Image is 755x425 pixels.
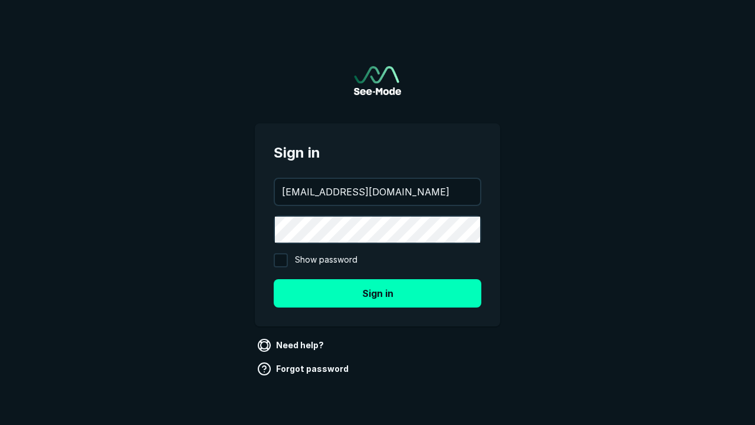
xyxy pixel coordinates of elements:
[275,179,480,205] input: your@email.com
[255,359,353,378] a: Forgot password
[255,336,329,355] a: Need help?
[274,142,481,164] span: Sign in
[274,279,481,308] button: Sign in
[295,253,357,267] span: Show password
[354,66,401,95] a: Go to sign in
[354,66,401,95] img: See-Mode Logo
